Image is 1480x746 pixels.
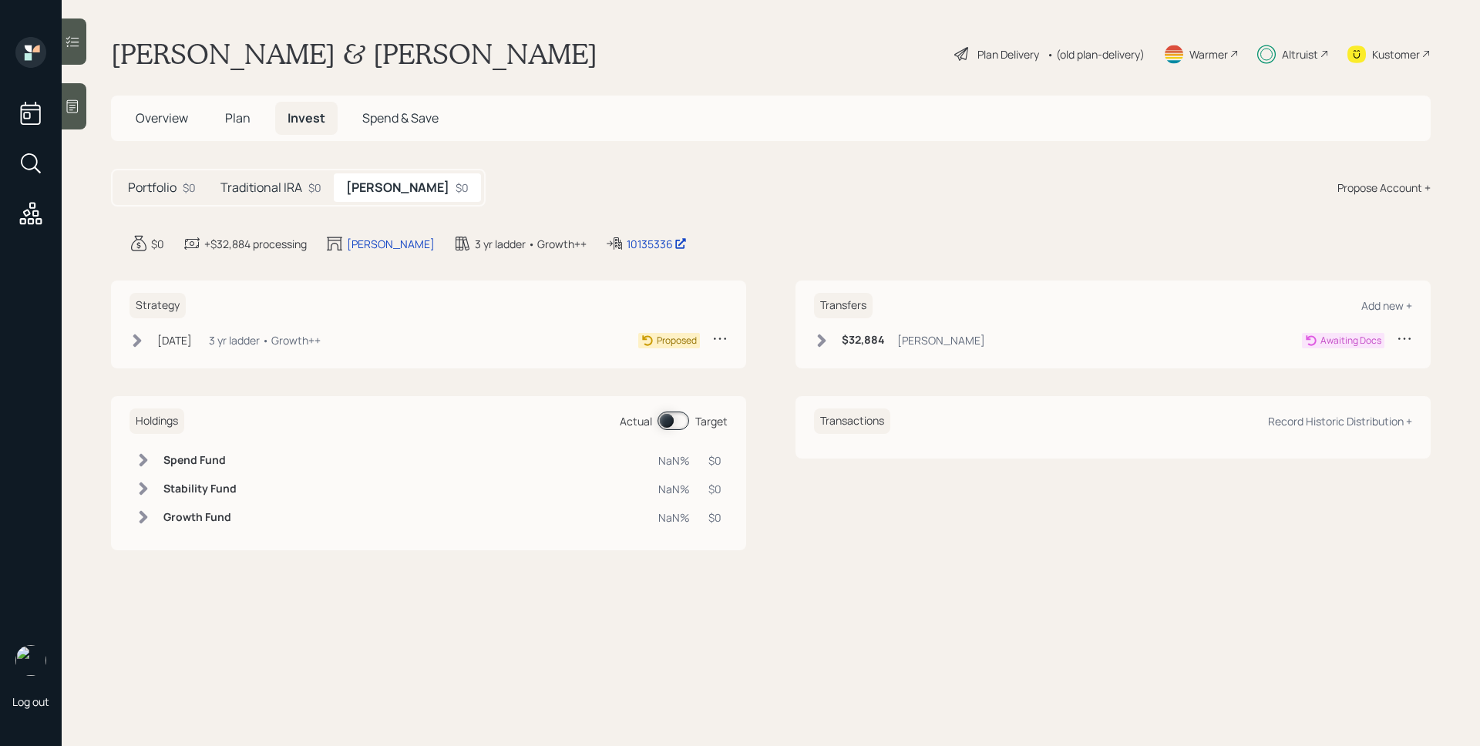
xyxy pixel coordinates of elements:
[151,236,164,252] div: $0
[163,454,237,467] h6: Spend Fund
[183,180,196,196] div: $0
[814,293,873,318] h6: Transfers
[1282,46,1318,62] div: Altruist
[708,481,721,497] div: $0
[12,694,49,709] div: Log out
[658,509,690,526] div: NaN%
[347,236,435,252] div: [PERSON_NAME]
[1337,180,1431,196] div: Propose Account +
[136,109,188,126] span: Overview
[1361,298,1412,313] div: Add new +
[977,46,1039,62] div: Plan Delivery
[225,109,251,126] span: Plan
[475,236,587,252] div: 3 yr ladder • Growth++
[163,511,237,524] h6: Growth Fund
[128,180,177,195] h5: Portfolio
[708,452,721,469] div: $0
[1268,414,1412,428] div: Record Historic Distribution +
[15,645,46,676] img: james-distasi-headshot.png
[620,413,652,429] div: Actual
[129,293,186,318] h6: Strategy
[814,408,890,434] h6: Transactions
[842,334,885,347] h6: $32,884
[456,180,469,196] div: $0
[362,109,439,126] span: Spend & Save
[346,180,449,195] h5: [PERSON_NAME]
[204,236,307,252] div: +$32,884 processing
[1372,46,1420,62] div: Kustomer
[308,180,321,196] div: $0
[1189,46,1228,62] div: Warmer
[129,408,184,434] h6: Holdings
[695,413,728,429] div: Target
[163,482,237,496] h6: Stability Fund
[897,332,985,348] div: [PERSON_NAME]
[209,332,321,348] div: 3 yr ladder • Growth++
[111,37,597,71] h1: [PERSON_NAME] & [PERSON_NAME]
[708,509,721,526] div: $0
[1320,334,1381,348] div: Awaiting Docs
[157,332,192,348] div: [DATE]
[658,452,690,469] div: NaN%
[657,334,697,348] div: Proposed
[1047,46,1145,62] div: • (old plan-delivery)
[658,481,690,497] div: NaN%
[627,236,687,252] div: 10135336
[288,109,325,126] span: Invest
[220,180,302,195] h5: Traditional IRA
